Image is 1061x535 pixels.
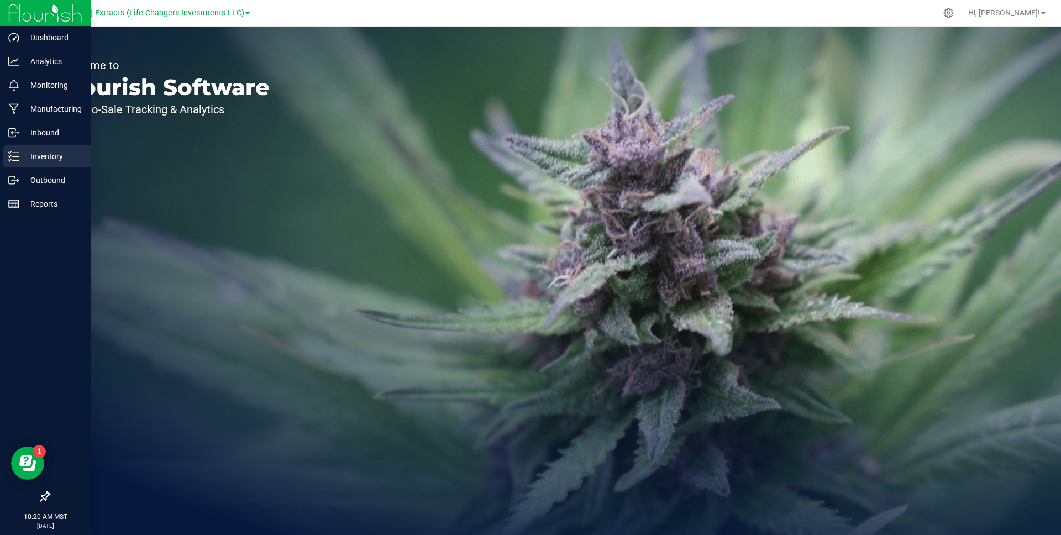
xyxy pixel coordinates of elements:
[8,198,19,209] inline-svg: Reports
[19,197,86,211] p: Reports
[8,56,19,67] inline-svg: Analytics
[32,8,244,18] span: [PERSON_NAME] Extracts (Life Changers Investments LLC)
[19,31,86,44] p: Dashboard
[19,126,86,139] p: Inbound
[11,447,44,480] iframe: Resource center
[8,103,19,114] inline-svg: Manufacturing
[60,60,270,71] p: Welcome to
[19,174,86,187] p: Outbound
[19,150,86,163] p: Inventory
[968,8,1040,17] span: Hi, [PERSON_NAME]!
[60,76,270,98] p: Flourish Software
[8,151,19,162] inline-svg: Inventory
[19,78,86,92] p: Monitoring
[60,104,270,115] p: Seed-to-Sale Tracking & Analytics
[8,80,19,91] inline-svg: Monitoring
[19,55,86,68] p: Analytics
[8,32,19,43] inline-svg: Dashboard
[19,102,86,116] p: Manufacturing
[8,127,19,138] inline-svg: Inbound
[8,175,19,186] inline-svg: Outbound
[5,512,86,522] p: 10:20 AM MST
[33,445,46,458] iframe: Resource center unread badge
[5,522,86,530] p: [DATE]
[942,8,955,18] div: Manage settings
